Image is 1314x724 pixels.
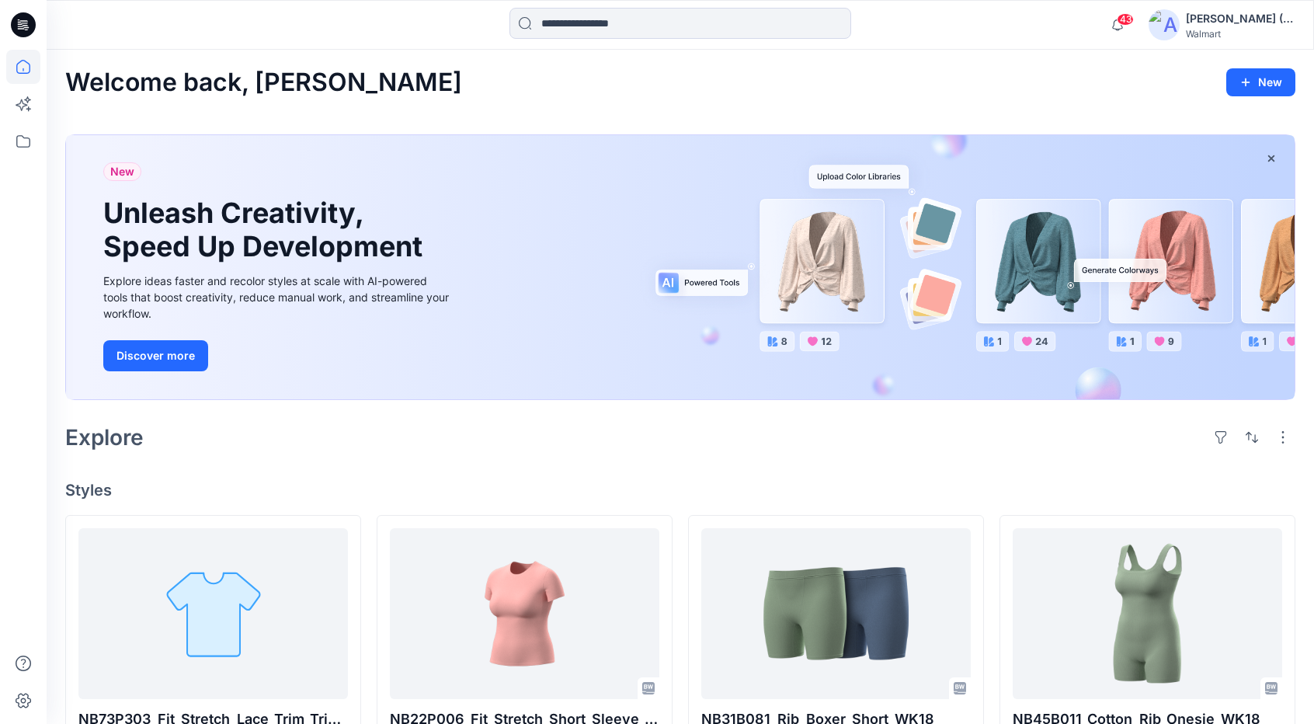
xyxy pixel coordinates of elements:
a: Discover more [103,340,453,371]
span: 43 [1117,13,1134,26]
h2: Explore [65,425,144,450]
a: NB31B081_Rib_Boxer_Short_WK18 [701,528,971,699]
img: avatar [1149,9,1180,40]
button: Discover more [103,340,208,371]
button: New [1226,68,1295,96]
div: Walmart [1186,28,1295,40]
h2: Welcome back, [PERSON_NAME] [65,68,462,97]
a: NB45B011_Cotton_Rib_Onesie_WK18 [1013,528,1282,699]
div: Explore ideas faster and recolor styles at scale with AI-powered tools that boost creativity, red... [103,273,453,322]
div: [PERSON_NAME] (Delta Galil) [1186,9,1295,28]
h4: Styles [65,481,1295,499]
a: NB22P006_Fit_Stretch_Short_Sleeve_Tee_Shirt_WK18 [390,528,659,699]
h1: Unleash Creativity, Speed Up Development [103,197,429,263]
span: New [110,162,134,181]
a: NB73P303_Fit_Stretch_Lace_Trim_Triangle_Bralette_WK18 [78,528,348,699]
